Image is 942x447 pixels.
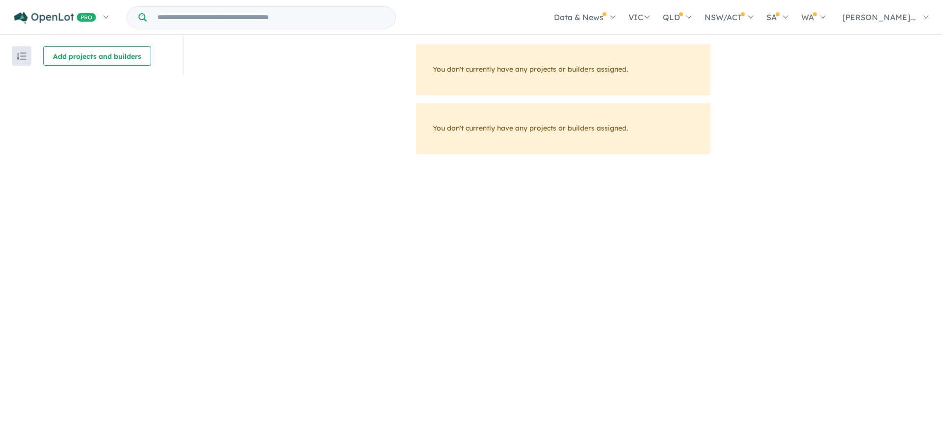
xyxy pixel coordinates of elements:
img: Openlot PRO Logo White [14,12,96,24]
button: Add projects and builders [43,46,151,66]
input: Try estate name, suburb, builder or developer [149,7,393,28]
div: You don't currently have any projects or builders assigned. [416,44,710,95]
img: sort.svg [17,53,26,60]
div: You don't currently have any projects or builders assigned. [416,103,710,154]
span: [PERSON_NAME]... [842,12,916,22]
